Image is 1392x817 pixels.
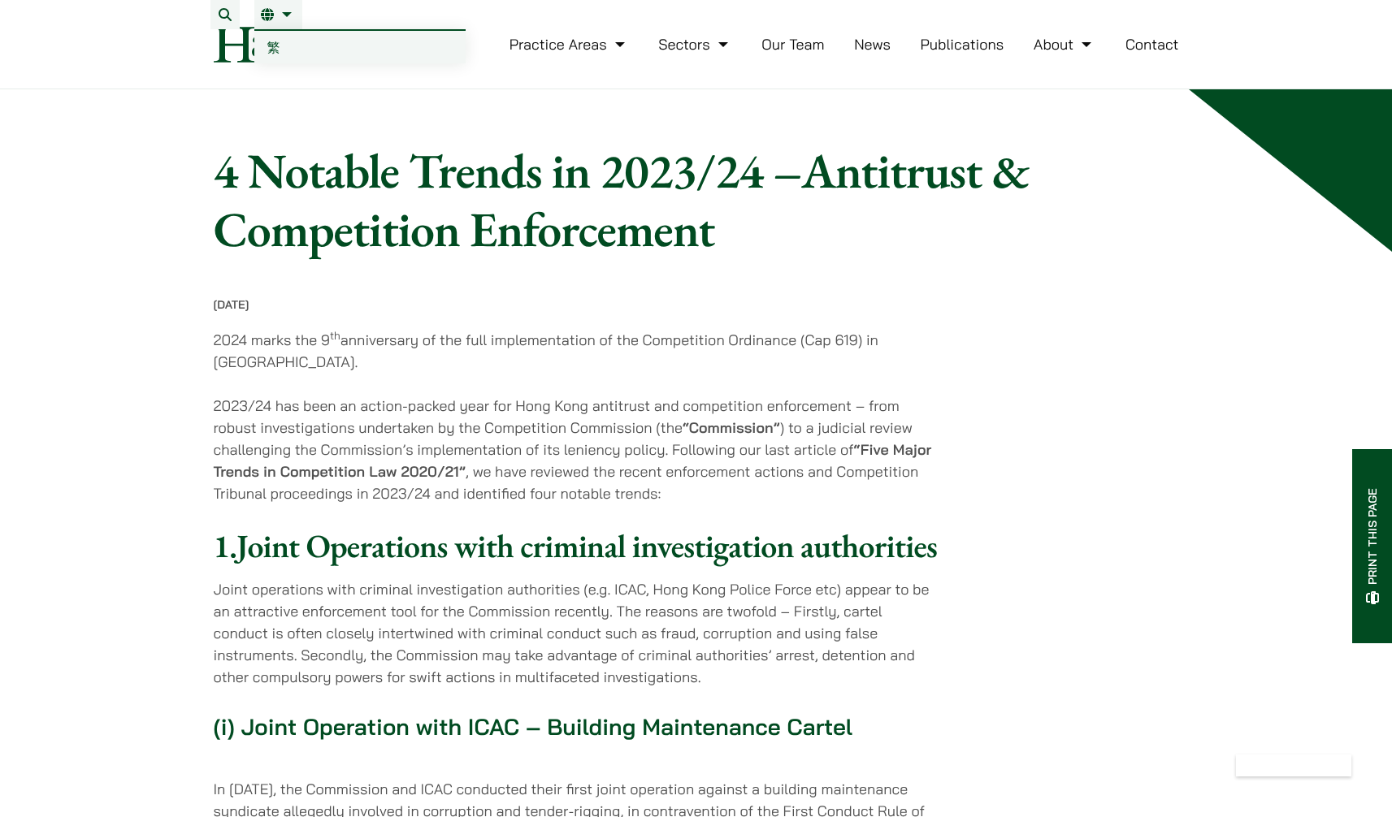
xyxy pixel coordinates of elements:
p: Joint operations with criminal investigation authorities (e.g. ICAC, Hong Kong Police Force etc) ... [214,578,938,688]
h1: 4 Notable Trends in 2023/24 –Antitrust & Competition Enforcement [214,141,1057,258]
h2: 1. [214,526,938,565]
a: Switch to 繁 [254,31,466,63]
span: 繁 [267,39,280,55]
a: Sectors [658,35,731,54]
a: Practice Areas [510,35,629,54]
strong: “Commission” [683,418,780,437]
strong: Joint Operations with criminal investigation authorities [236,525,937,567]
a: EN [261,8,296,21]
img: Logo of Haldanes [214,26,372,63]
a: Our Team [761,35,824,54]
a: Publications [921,35,1004,54]
a: About [1034,35,1095,54]
sup: th [330,329,340,343]
a: Contact [1125,35,1179,54]
time: [DATE] [214,297,249,312]
strong: (i) Joint Operation with ICAC – Building Maintenance Cartel [214,712,852,741]
a: News [854,35,891,54]
p: 2024 marks the 9 anniversary of the full implementation of the Competition Ordinance (Cap 619) in... [214,329,938,373]
p: 2023/24 has been an action-packed year for Hong Kong antitrust and competition enforcement – from... [214,395,938,504]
